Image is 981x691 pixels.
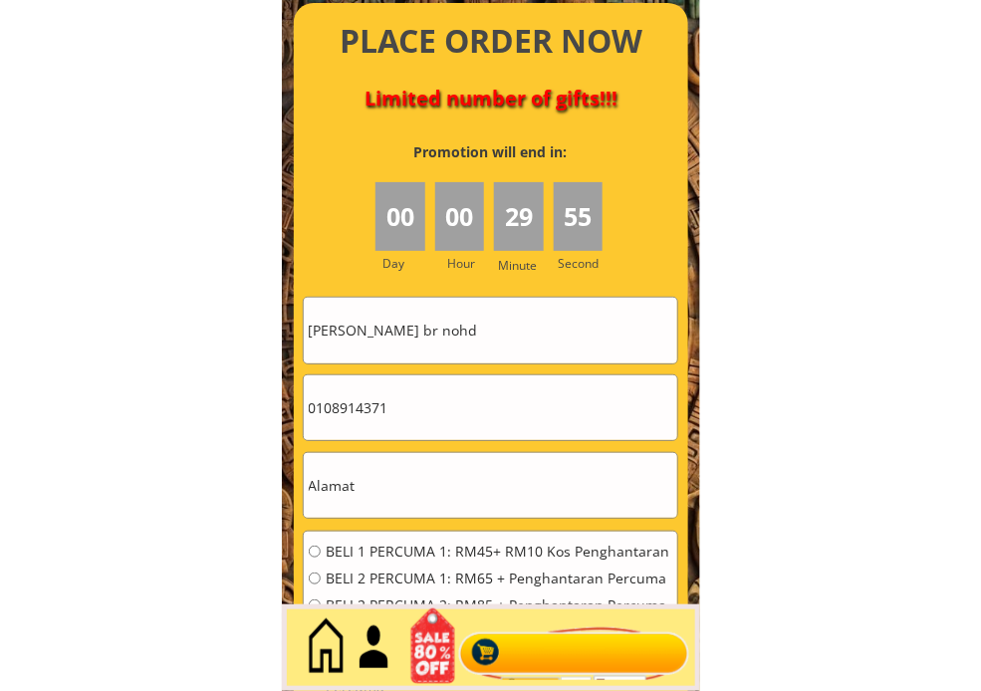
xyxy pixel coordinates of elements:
h4: PLACE ORDER NOW [317,19,665,64]
h3: Hour [447,254,489,273]
input: Alamat [304,453,677,518]
h3: Minute [498,256,542,275]
h3: Promotion will end in: [377,141,603,163]
h4: Limited number of gifts!!! [317,87,665,111]
span: BELI 1 PERCUMA 1: RM45+ RM10 Kos Penghantaran [326,545,672,559]
span: BELI 2 PERCUMA 1: RM65 + Penghantaran Percuma [326,572,672,585]
input: Nama [304,298,677,362]
h3: Day [382,254,432,273]
input: Telefon [304,375,677,440]
h3: Second [559,254,608,273]
span: BELI 2 PERCUMA 2: RM85 + Penghantaran Percuma [326,598,672,612]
